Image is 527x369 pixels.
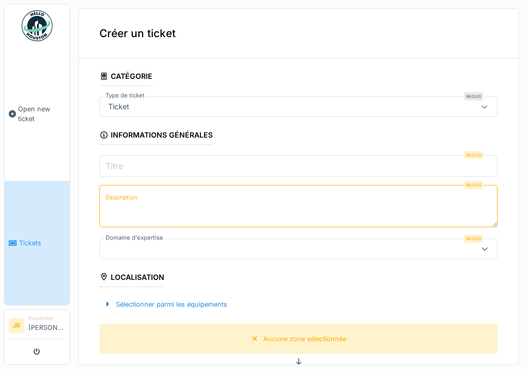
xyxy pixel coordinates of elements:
[22,10,53,41] img: Badge_color-CXgf-gQk.svg
[464,234,483,243] div: Requis
[18,104,65,124] span: Open new ticket
[104,233,165,242] label: Domaine d'expertise
[104,160,125,172] label: Titre
[99,69,152,86] div: Catégorie
[104,101,133,112] div: Ticket
[104,191,140,204] label: Description
[464,92,483,100] div: Requis
[104,91,147,100] label: Type de ticket
[464,151,483,159] div: Requis
[79,9,518,58] div: Créer un ticket
[5,47,70,181] a: Open new ticket
[9,318,24,333] li: JR
[9,314,65,339] a: JR Requester[PERSON_NAME]
[464,181,483,189] div: Requis
[28,314,65,322] div: Requester
[99,270,164,287] div: Localisation
[99,297,231,311] div: Sélectionner parmi les équipements
[28,314,65,337] li: [PERSON_NAME]
[5,181,70,305] a: Tickets
[19,238,65,248] span: Tickets
[99,127,213,145] div: Informations générales
[263,334,346,344] div: Aucune zone sélectionnée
